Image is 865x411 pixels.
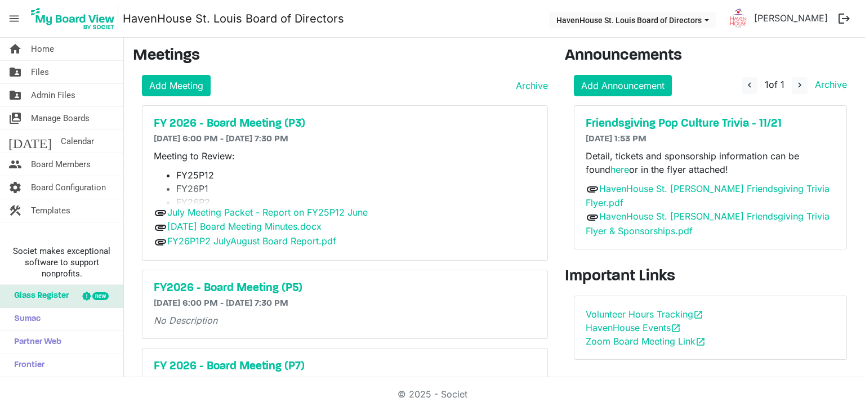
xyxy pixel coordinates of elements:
[8,176,22,199] span: settings
[154,314,536,327] p: No Description
[31,84,75,106] span: Admin Files
[586,211,830,236] a: HavenHouse St. [PERSON_NAME] Friendsgiving Trivia Flyer & Sponsorships.pdf
[586,117,836,131] a: Friendsgiving Pop Culture Trivia - 11/21
[167,207,368,218] a: July Meeting Packet - Report on FY25P12 June
[31,153,91,176] span: Board Members
[586,182,599,196] span: attachment
[92,292,109,300] div: new
[154,134,536,145] h6: [DATE] 6:00 PM - [DATE] 7:30 PM
[5,245,118,279] span: Societ makes exceptional software to support nonprofits.
[154,360,536,373] a: FY 2026 - Board Meeting (P7)
[693,310,703,320] span: open_in_new
[3,8,25,29] span: menu
[154,235,167,249] span: attachment
[31,107,90,129] span: Manage Boards
[8,153,22,176] span: people
[744,80,755,90] span: navigate_before
[565,267,857,287] h3: Important Links
[574,75,672,96] a: Add Announcement
[695,337,706,347] span: open_in_new
[586,309,703,320] a: Volunteer Hours Trackingopen_in_new
[8,130,52,153] span: [DATE]
[28,5,118,33] img: My Board View Logo
[586,149,836,176] p: Detail, tickets and sponsorship information can be found or in the flyer attached!
[31,61,49,83] span: Files
[727,7,750,29] img: 9yHmkAwa1WZktbjAaRQbXUoTC-w35n_1RwPZRidMcDQtW6T2qPYq6RPglXCGjQAh3ttDT4xffj3PMVeJ3pneRg_thumb.png
[8,107,22,129] span: switch_account
[61,130,94,153] span: Calendar
[586,211,599,224] span: attachment
[765,79,784,90] span: of 1
[750,7,832,29] a: [PERSON_NAME]
[154,149,536,163] p: Meeting to Review:
[154,117,536,131] a: FY 2026 - Board Meeting (P3)
[610,164,629,175] a: here
[154,298,536,309] h6: [DATE] 6:00 PM - [DATE] 7:30 PM
[792,77,808,94] button: navigate_next
[8,199,22,222] span: construction
[742,77,757,94] button: navigate_before
[8,308,41,330] span: Sumac
[832,7,856,30] button: logout
[8,61,22,83] span: folder_shared
[586,336,706,347] a: Zoom Board Meeting Linkopen_in_new
[176,182,536,195] li: FY26P1
[167,221,322,232] a: [DATE] Board Meeting Minutes.docx
[586,183,830,209] a: HavenHouse St. [PERSON_NAME] Friendsgiving Trivia Flyer.pdf
[176,195,536,209] li: FY26P2
[133,47,548,66] h3: Meetings
[176,168,536,182] li: FY25P12
[167,235,336,247] a: FY26P1P2 JulyAugust Board Report.pdf
[154,282,536,295] a: FY2026 - Board Meeting (P5)
[123,7,344,30] a: HavenHouse St. Louis Board of Directors
[549,12,716,28] button: HavenHouse St. Louis Board of Directors dropdownbutton
[398,388,467,400] a: © 2025 - Societ
[31,199,70,222] span: Templates
[586,135,646,144] span: [DATE] 1:53 PM
[142,75,211,96] a: Add Meeting
[511,79,548,92] a: Archive
[154,206,167,220] span: attachment
[671,323,681,333] span: open_in_new
[8,285,69,307] span: Glass Register
[8,354,44,377] span: Frontier
[8,38,22,60] span: home
[586,322,681,333] a: HavenHouse Eventsopen_in_new
[154,221,167,234] span: attachment
[810,79,847,90] a: Archive
[565,47,857,66] h3: Announcements
[28,5,123,33] a: My Board View Logo
[31,176,106,199] span: Board Configuration
[795,80,805,90] span: navigate_next
[8,84,22,106] span: folder_shared
[31,38,54,60] span: Home
[765,79,769,90] span: 1
[8,331,61,354] span: Partner Web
